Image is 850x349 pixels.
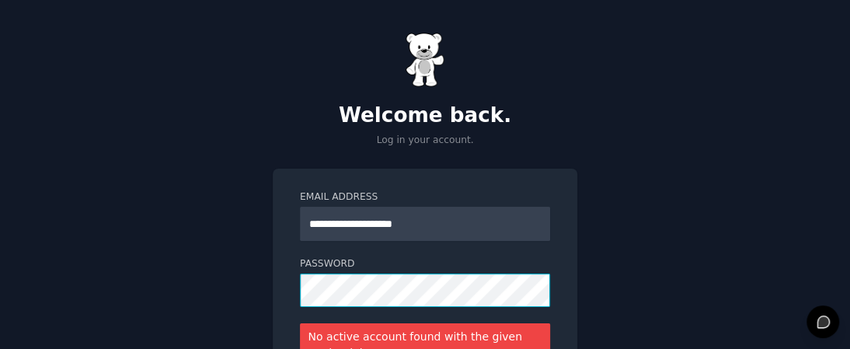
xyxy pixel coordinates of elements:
[273,103,577,128] h2: Welcome back.
[406,33,444,87] img: Gummy Bear
[300,190,550,204] label: Email Address
[300,257,550,271] label: Password
[273,134,577,148] p: Log in your account.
